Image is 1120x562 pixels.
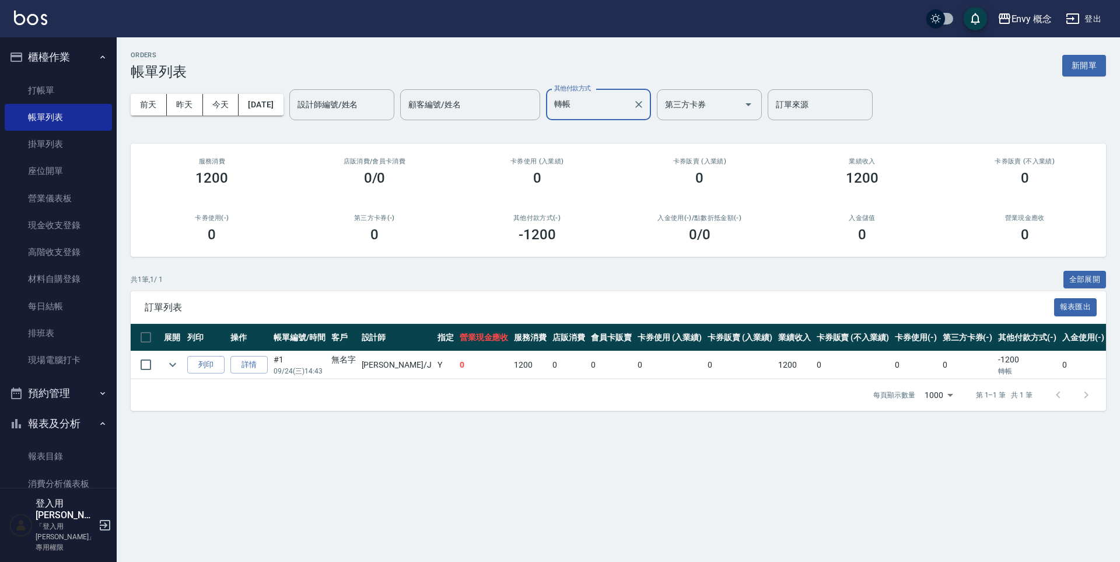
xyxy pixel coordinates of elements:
[131,94,167,116] button: 前天
[631,96,647,113] button: Clear
[36,521,95,553] p: 「登入用[PERSON_NAME]」專用權限
[5,77,112,104] a: 打帳單
[511,351,549,379] td: 1200
[892,351,940,379] td: 0
[549,324,588,351] th: 店販消費
[1012,12,1052,26] div: Envy 概念
[554,84,591,93] label: 其他付款方式
[995,324,1059,351] th: 其他付款方式(-)
[957,214,1092,222] h2: 營業現金應收
[131,274,163,285] p: 共 1 筆, 1 / 1
[814,351,892,379] td: 0
[228,324,271,351] th: 操作
[689,226,710,243] h3: 0 /0
[435,324,457,351] th: 指定
[1062,55,1106,76] button: 新開單
[775,351,814,379] td: 1200
[814,324,892,351] th: 卡券販賣 (不入業績)
[739,95,758,114] button: Open
[435,351,457,379] td: Y
[307,158,442,165] h2: 店販消費 /會員卡消費
[370,226,379,243] h3: 0
[1054,298,1097,316] button: 報表匯出
[5,185,112,212] a: 營業儀表板
[1054,301,1097,312] a: 報表匯出
[635,324,705,351] th: 卡券使用 (入業績)
[145,214,279,222] h2: 卡券使用(-)
[5,239,112,266] a: 高階收支登錄
[145,302,1054,313] span: 訂單列表
[359,351,435,379] td: [PERSON_NAME] /J
[998,366,1056,376] p: 轉帳
[274,366,325,376] p: 09/24 (三) 14:43
[164,356,181,373] button: expand row
[5,443,112,470] a: 報表目錄
[5,212,112,239] a: 現金收支登錄
[1061,8,1106,30] button: 登出
[470,158,604,165] h2: 卡券使用 (入業績)
[187,356,225,374] button: 列印
[167,94,203,116] button: 昨天
[457,351,512,379] td: 0
[184,324,228,351] th: 列印
[976,390,1032,400] p: 第 1–1 筆 共 1 筆
[5,409,112,439] button: 報表及分析
[364,170,386,186] h3: 0/0
[635,351,705,379] td: 0
[1021,170,1029,186] h3: 0
[9,514,33,537] img: Person
[957,158,1092,165] h2: 卡券販賣 (不入業績)
[208,226,216,243] h3: 0
[5,320,112,347] a: 排班表
[964,7,987,30] button: save
[993,7,1057,31] button: Envy 概念
[271,324,328,351] th: 帳單編號/時間
[271,351,328,379] td: #1
[470,214,604,222] h2: 其他付款方式(-)
[1062,60,1106,71] a: 新開單
[5,378,112,409] button: 預約管理
[5,347,112,373] a: 現場電腦打卡
[705,324,775,351] th: 卡券販賣 (入業績)
[5,104,112,131] a: 帳單列表
[14,11,47,25] img: Logo
[161,324,184,351] th: 展開
[858,226,866,243] h3: 0
[940,351,996,379] td: 0
[1059,351,1107,379] td: 0
[795,214,930,222] h2: 入金儲值
[5,470,112,497] a: 消費分析儀表板
[533,170,541,186] h3: 0
[1063,271,1107,289] button: 全部展開
[457,324,512,351] th: 營業現金應收
[5,266,112,292] a: 材料自購登錄
[203,94,239,116] button: 今天
[359,324,435,351] th: 設計師
[873,390,915,400] p: 每頁顯示數量
[331,354,356,366] div: 無名字
[940,324,996,351] th: 第三方卡券(-)
[230,356,268,374] a: 詳情
[519,226,556,243] h3: -1200
[511,324,549,351] th: 服務消費
[632,214,767,222] h2: 入金使用(-) /點數折抵金額(-)
[36,498,95,521] h5: 登入用[PERSON_NAME]
[145,158,279,165] h3: 服務消費
[846,170,878,186] h3: 1200
[775,324,814,351] th: 業績收入
[1021,226,1029,243] h3: 0
[995,351,1059,379] td: -1200
[5,293,112,320] a: 每日結帳
[131,51,187,59] h2: ORDERS
[549,351,588,379] td: 0
[131,64,187,80] h3: 帳單列表
[695,170,703,186] h3: 0
[632,158,767,165] h2: 卡券販賣 (入業績)
[705,351,775,379] td: 0
[5,42,112,72] button: 櫃檯作業
[588,324,635,351] th: 會員卡販賣
[5,158,112,184] a: 座位開單
[195,170,228,186] h3: 1200
[5,131,112,158] a: 掛單列表
[795,158,930,165] h2: 業績收入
